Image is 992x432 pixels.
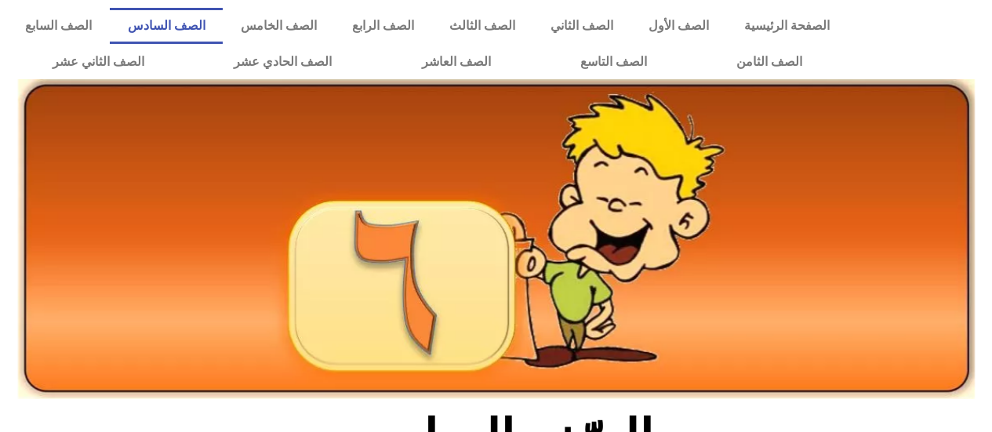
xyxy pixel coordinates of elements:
a: الصف الأول [630,8,726,44]
a: الصف الثالث [431,8,532,44]
a: الصف الثاني [532,8,630,44]
a: الصف الحادي عشر [189,44,376,80]
a: الصف التاسع [536,44,692,80]
a: الصف العاشر [377,44,536,80]
a: الصف الخامس [223,8,334,44]
a: الصف الثامن [692,44,847,80]
a: الصف الرابع [334,8,431,44]
a: الصف السادس [110,8,223,44]
a: الصفحة الرئيسية [726,8,847,44]
a: الصف الثاني عشر [8,44,189,80]
a: الصف السابع [8,8,110,44]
